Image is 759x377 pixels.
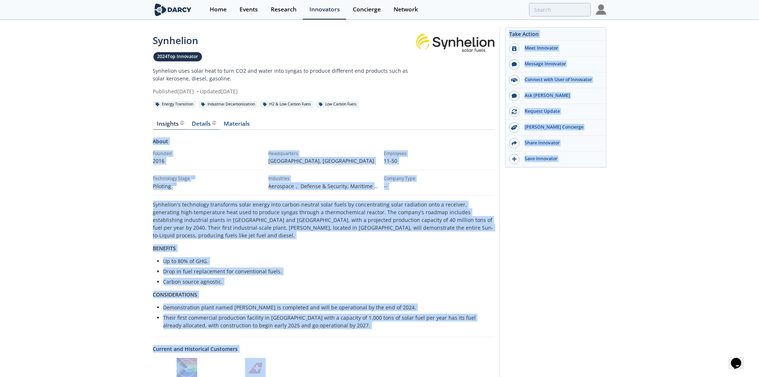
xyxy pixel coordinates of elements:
img: Profile [596,4,606,15]
div: Published [DATE] Updated [DATE] [153,87,416,95]
p: Synhelion uses solar heat to turn CO2 and water into syngas to produce different end products suc... [153,67,416,82]
div: Home [210,7,227,12]
div: Share Innovator [519,140,602,146]
div: Connect with User of Innovator [519,76,602,83]
img: information.svg [180,121,184,125]
div: Take Action [506,30,606,41]
img: logo-wide.svg [153,3,193,16]
span: • [196,88,200,95]
p: Drop in fuel replacement for conventional fuels. [163,268,489,275]
span: Aerospace， Defense & Security, Maritime & Trade, Transportation & Logistics [269,183,379,197]
div: Network [394,7,418,12]
div: Ask [PERSON_NAME] [519,92,602,99]
strong: CONSIDERATIONS [153,291,198,298]
p: [GEOGRAPHIC_DATA] , [GEOGRAPHIC_DATA] [269,157,379,165]
div: H2 & Low Carbon Fuels [260,101,314,108]
div: Request Update [519,108,602,115]
div: Research [271,7,297,12]
div: Low Carbon Fuels [316,101,359,108]
a: Insights [153,121,188,130]
p: Up to 80% of GHG. [163,257,489,265]
div: Employees [384,150,494,157]
a: Current and Historical Customers [153,345,494,353]
div: [PERSON_NAME] Concierge [519,124,602,130]
input: Advanced Search [529,3,591,17]
div: Save Innovator [519,155,602,162]
div: Innovators [309,7,340,12]
div: Headquarters [269,150,379,157]
p: 2016 [153,157,263,165]
p: 11-50 [384,157,494,165]
a: Materials [220,121,254,130]
img: information.svg [173,182,177,186]
div: Piloting [153,182,263,190]
img: information.svg [212,121,216,125]
img: information.svg [191,175,195,179]
div: Synhelion [153,33,416,48]
a: Details [188,121,220,130]
p: Synhelion's technology transforms solar energy into carbon-neutral solar fuels by concentrating s... [153,201,494,239]
p: Carbon source agnostic. [163,278,489,286]
strong: BENEFITS [153,245,176,252]
p: Demonstration plant named [PERSON_NAME] is completed and will be operational by the end of 2024. [163,304,489,311]
div: Founded [153,150,263,157]
button: Save Innovator [506,151,606,167]
div: Company Type [384,175,494,182]
p: Their first commercial production facility in [GEOGRAPHIC_DATA] with a capacity of 1.000 tons of ... [163,314,489,329]
div: Meet Innovator [519,45,602,51]
div: Industrial Decarbonization [199,101,258,108]
div: Energy Transition [153,101,196,108]
iframe: chat widget [728,348,752,370]
a: 2024Top Innovator [153,52,202,62]
div: Message Innovator [519,61,602,67]
div: Insights [157,121,184,127]
div: About [153,137,494,150]
div: Events [240,7,258,12]
p: -- [384,182,494,190]
div: Industries [269,175,379,182]
div: Technology Stage [153,175,190,182]
div: Concierge [353,7,381,12]
div: Details [192,121,216,127]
